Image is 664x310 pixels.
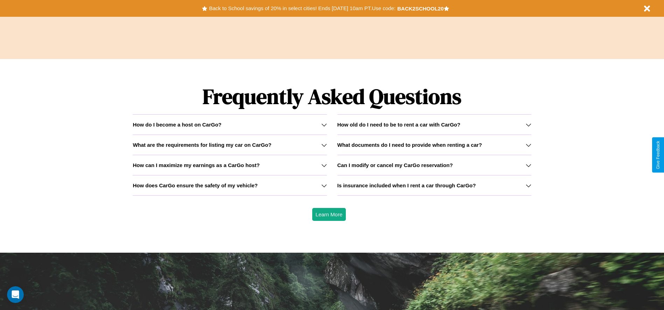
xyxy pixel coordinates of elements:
[337,182,476,188] h3: Is insurance included when I rent a car through CarGo?
[656,141,660,169] div: Give Feedback
[207,3,397,13] button: Back to School savings of 20% in select cities! Ends [DATE] 10am PT.Use code:
[337,142,482,148] h3: What documents do I need to provide when renting a car?
[133,142,271,148] h3: What are the requirements for listing my car on CarGo?
[7,286,24,303] iframe: Intercom live chat
[133,162,260,168] h3: How can I maximize my earnings as a CarGo host?
[397,6,444,12] b: BACK2SCHOOL20
[133,182,258,188] h3: How does CarGo ensure the safety of my vehicle?
[337,122,461,128] h3: How old do I need to be to rent a car with CarGo?
[133,122,221,128] h3: How do I become a host on CarGo?
[312,208,346,221] button: Learn More
[337,162,453,168] h3: Can I modify or cancel my CarGo reservation?
[133,79,531,114] h1: Frequently Asked Questions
